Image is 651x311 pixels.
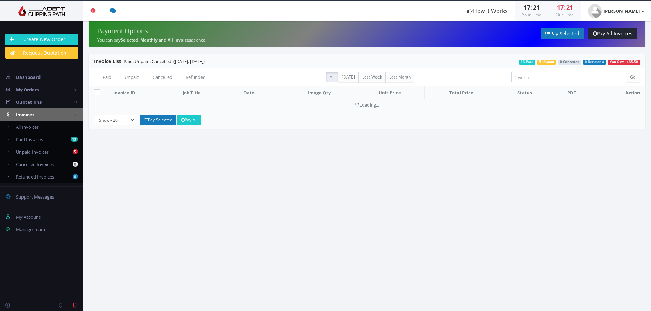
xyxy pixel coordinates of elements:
[588,4,602,18] img: user_default.jpg
[588,28,637,39] a: Pay All Invoices
[511,72,626,82] input: Search
[177,86,238,99] th: Job Title
[16,161,54,167] span: Cancelled Invoices
[16,214,41,220] span: My Account
[498,86,551,99] th: Status
[89,99,645,111] td: Loading...
[355,86,425,99] th: Unit Price
[524,3,530,11] span: 17
[16,74,41,80] span: Dashboard
[238,86,284,99] th: Date
[385,72,414,82] label: Last Month
[592,86,645,99] th: Action
[16,194,54,200] span: Support Messages
[537,60,556,65] span: 5 Unpaid
[338,72,359,82] label: [DATE]
[73,174,78,179] b: 0
[5,6,78,16] img: Adept Graphics
[581,1,651,21] a: [PERSON_NAME]
[71,137,78,142] b: 13
[16,111,34,118] span: Invoices
[626,72,640,82] input: Go!
[556,12,574,18] small: Our Time
[108,86,177,99] th: Invoice ID
[604,8,640,14] strong: [PERSON_NAME]
[97,37,206,43] small: You can pay at once.
[16,86,39,93] span: My Orders
[16,174,54,180] span: Refunded Invoices
[522,12,542,18] small: Your Time
[16,136,43,143] span: Paid Invoices
[125,74,140,80] span: Unpaid
[5,47,78,59] a: Request Quotation
[608,60,640,65] span: You Owe: $35.50
[73,162,78,167] b: 0
[140,115,176,125] a: Pay Selected
[5,34,78,45] a: Create New Order
[530,3,533,11] span: :
[519,60,536,65] span: 13 Paid
[564,3,566,11] span: :
[102,74,112,80] span: Paid
[16,226,45,232] span: Manage Team
[16,99,42,105] span: Quotations
[284,86,355,99] th: Image Qty
[73,149,78,154] b: 5
[16,124,39,130] span: All Invoices
[326,72,338,82] label: All
[551,86,592,99] th: PDF
[558,60,581,65] span: 0 Cancelled
[566,3,573,11] span: 21
[94,58,121,64] span: Invoice List
[557,3,564,11] span: 17
[425,86,498,99] th: Total Price
[177,115,201,125] a: Pay All
[533,3,540,11] span: 21
[121,37,191,43] strong: Selected, Monthly and All Invoices
[461,1,515,21] a: How It Works
[186,74,206,80] span: Refunded
[358,72,386,82] label: Last Week
[16,149,49,155] span: Unpaid Invoices
[541,28,584,39] a: Pay Selected
[583,60,606,65] span: 0 Refunded
[153,74,172,80] span: Cancelled
[94,58,205,64] span: - Paid, Unpaid, Cancelled! ([DATE]: [DATE])
[97,28,362,35] h4: Payment Options:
